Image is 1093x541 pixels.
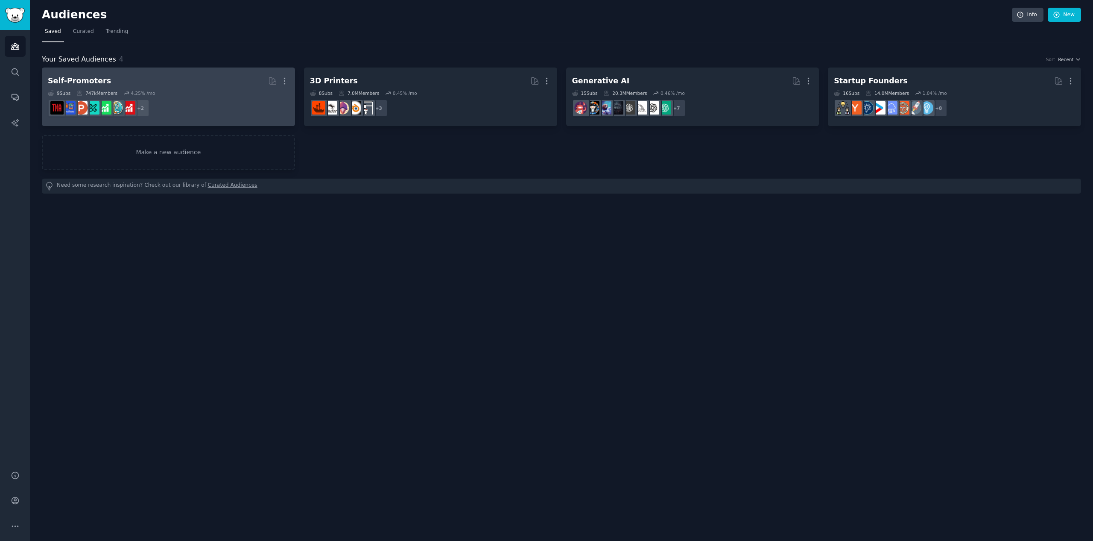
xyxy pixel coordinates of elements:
img: TestMyApp [50,101,64,115]
a: Saved [42,25,64,42]
div: 15 Sub s [572,90,598,96]
img: aiArt [586,101,599,115]
img: dalle2 [574,101,587,115]
div: 0.46 % /mo [660,90,685,96]
img: 3Dprinting [360,101,373,115]
div: Generative AI [572,76,630,86]
div: 4.25 % /mo [131,90,155,96]
div: + 3 [370,99,388,117]
img: StableDiffusion [598,101,611,115]
img: 3Dmodeling [336,101,349,115]
div: + 2 [132,99,149,117]
div: 14.0M Members [865,90,909,96]
img: ycombinator [848,101,862,115]
div: 747k Members [76,90,117,96]
div: 7.0M Members [339,90,379,96]
button: Recent [1058,56,1081,62]
a: 3D Printers8Subs7.0MMembers0.45% /mo+33Dprintingblender3Dmodelingender3FixMyPrint [304,68,557,126]
img: AppIdeas [110,101,123,115]
img: Entrepreneur [920,101,933,115]
a: Generative AI15Subs20.3MMembers0.46% /mo+7ChatGPTOpenAImidjourneyGPT3weirddalleStableDiffusionaiA... [566,68,819,126]
a: Startup Founders16Subs14.0MMembers1.04% /mo+8EntrepreneurstartupsEntrepreneurRideAlongSaaSstartup... [828,68,1081,126]
div: Need some research inspiration? Check out our library of [42,179,1081,194]
div: Startup Founders [834,76,907,86]
span: Saved [45,28,61,35]
div: 20.3M Members [603,90,647,96]
img: blender [348,101,361,115]
div: 0.45 % /mo [393,90,417,96]
span: Recent [1058,56,1073,62]
a: Info [1012,8,1043,22]
img: FixMyPrint [312,101,325,115]
img: ProductHunters [74,101,88,115]
a: Curated [70,25,97,42]
a: Trending [103,25,131,42]
img: youtubepromotion [122,101,135,115]
div: 9 Sub s [48,90,70,96]
img: EntrepreneurRideAlong [896,101,909,115]
a: Make a new audience [42,135,295,170]
img: midjourney [634,101,647,115]
img: ender3 [324,101,337,115]
img: ChatGPT [658,101,671,115]
div: 8 Sub s [310,90,333,96]
div: Sort [1046,56,1055,62]
img: OpenAI [646,101,659,115]
div: Self-Promoters [48,76,111,86]
div: + 8 [929,99,947,117]
img: SaaS [884,101,897,115]
a: New [1048,8,1081,22]
a: Self-Promoters9Subs747kMembers4.25% /mo+2youtubepromotionAppIdeasselfpromotionalphaandbetausersPr... [42,68,295,126]
img: Entrepreneurship [860,101,874,115]
h2: Audiences [42,8,1012,22]
div: + 7 [668,99,686,117]
div: 3D Printers [310,76,358,86]
img: betatests [62,101,76,115]
img: growmybusiness [836,101,850,115]
img: GummySearch logo [5,8,25,23]
img: selfpromotion [98,101,111,115]
a: Curated Audiences [208,182,257,191]
img: alphaandbetausers [86,101,99,115]
img: GPT3 [622,101,635,115]
img: startup [872,101,886,115]
div: 16 Sub s [834,90,859,96]
span: Curated [73,28,94,35]
img: startups [908,101,921,115]
img: weirddalle [610,101,623,115]
span: 4 [119,55,123,63]
span: Trending [106,28,128,35]
span: Your Saved Audiences [42,54,116,65]
div: 1.04 % /mo [923,90,947,96]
